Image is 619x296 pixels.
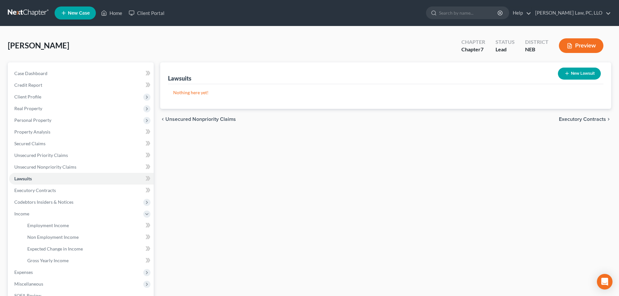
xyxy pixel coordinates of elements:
[27,223,69,228] span: Employment Income
[9,68,154,79] a: Case Dashboard
[22,255,154,266] a: Gross Yearly Income
[559,117,611,122] button: Executory Contracts chevron_right
[559,117,606,122] span: Executory Contracts
[439,7,498,19] input: Search by name...
[525,38,548,46] div: District
[14,187,56,193] span: Executory Contracts
[125,7,168,19] a: Client Portal
[14,199,73,205] span: Codebtors Insiders & Notices
[160,117,165,122] i: chevron_left
[9,149,154,161] a: Unsecured Priority Claims
[496,46,515,53] div: Lead
[160,117,236,122] button: chevron_left Unsecured Nonpriority Claims
[14,211,29,216] span: Income
[27,258,69,263] span: Gross Yearly Income
[597,274,613,290] div: Open Intercom Messenger
[496,38,515,46] div: Status
[14,71,47,76] span: Case Dashboard
[14,164,76,170] span: Unsecured Nonpriority Claims
[481,46,484,52] span: 7
[14,152,68,158] span: Unsecured Priority Claims
[558,68,601,80] button: New Lawsuit
[22,231,154,243] a: Non Employment Income
[165,117,236,122] span: Unsecured Nonpriority Claims
[9,138,154,149] a: Secured Claims
[9,126,154,138] a: Property Analysis
[14,94,41,99] span: Client Profile
[168,74,191,82] div: Lawsuits
[8,41,69,50] span: [PERSON_NAME]
[509,7,531,19] a: Help
[525,46,548,53] div: NEB
[606,117,611,122] i: chevron_right
[14,82,42,88] span: Credit Report
[98,7,125,19] a: Home
[68,11,90,16] span: New Case
[9,173,154,185] a: Lawsuits
[9,185,154,196] a: Executory Contracts
[9,161,154,173] a: Unsecured Nonpriority Claims
[27,234,79,240] span: Non Employment Income
[14,117,51,123] span: Personal Property
[22,220,154,231] a: Employment Income
[461,38,485,46] div: Chapter
[173,89,598,96] p: Nothing here yet!
[14,129,50,135] span: Property Analysis
[14,269,33,275] span: Expenses
[14,141,45,146] span: Secured Claims
[14,106,42,111] span: Real Property
[559,38,603,53] button: Preview
[22,243,154,255] a: Expected Change in Income
[461,46,485,53] div: Chapter
[14,176,32,181] span: Lawsuits
[14,281,43,287] span: Miscellaneous
[27,246,83,251] span: Expected Change in Income
[532,7,611,19] a: [PERSON_NAME] Law, PC, LLO
[9,79,154,91] a: Credit Report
